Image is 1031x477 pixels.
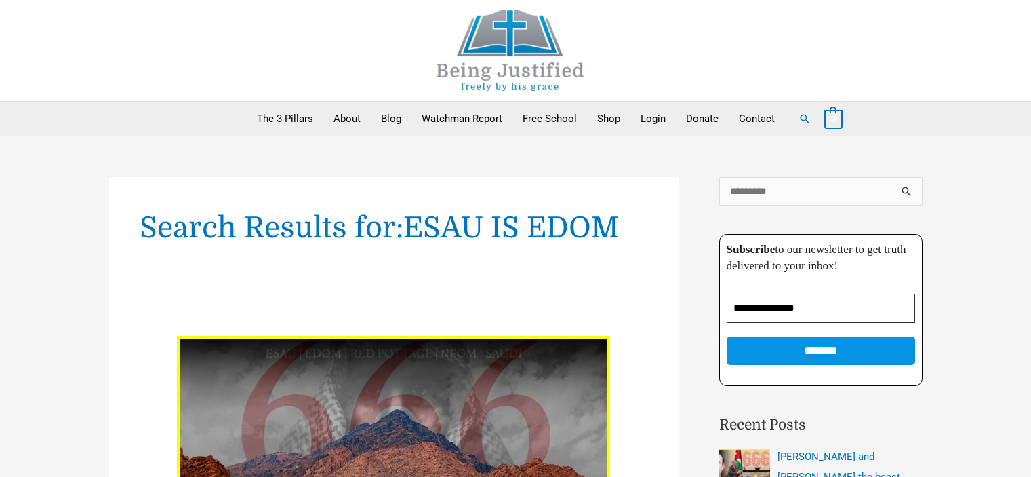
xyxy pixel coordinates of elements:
[587,102,630,136] a: Shop
[727,243,775,256] strong: Subscribe
[676,102,729,136] a: Donate
[323,102,371,136] a: About
[729,102,785,136] a: Contact
[371,102,411,136] a: Blog
[512,102,587,136] a: Free School
[411,102,512,136] a: Watchman Report
[727,243,906,272] span: to our newsletter to get truth delivered to your inbox!
[824,113,843,125] a: View Shopping Cart, empty
[409,10,612,91] img: Being Justified
[630,102,676,136] a: Login
[247,102,785,136] nav: Primary Site Navigation
[719,415,923,436] h2: Recent Posts
[247,102,323,136] a: The 3 Pillars
[140,208,648,248] h1: Search Results for:
[831,114,836,124] span: 0
[403,211,619,244] span: ESAU IS EDOM
[177,451,611,463] a: Read: Our 2023 film is now FREE to watch. Esau Is Edom, proving Mohammed bin Salman is the beast ...
[798,113,811,125] a: Search button
[727,294,915,323] input: Email Address *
